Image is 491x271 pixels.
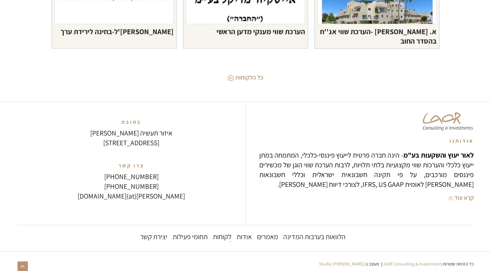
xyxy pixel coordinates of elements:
img: All Icon [228,75,234,81]
a: הלוואות בערבות המדינה [283,232,346,241]
div: הערכת שווי מענקי מדען הראשי [186,27,305,36]
a: כל הלקוחות [228,73,263,82]
a: מאמרים [257,232,278,241]
div: אודותנו [259,138,474,144]
a: [PHONE_NUMBER] [104,182,159,191]
div: כל הזכויות שמורות | מעוצב ב- [319,259,474,269]
p: - הינה חברה פרטית לייעוץ פיננסי-כלכלי, המתמחה במתן ייעוץ כלכלי והערכות שווי מקצועיות בלתי תלויות,... [259,150,474,189]
img: Laor Consulting & Investments Logo [422,111,474,132]
div: צרו קשר [55,163,208,168]
div: [PERSON_NAME]'ל-בחינה לירידת ערך [55,27,174,36]
a: LAOR Consulting & Investments [382,261,443,267]
a: קרא עוד [449,194,474,202]
div: א. [PERSON_NAME] -הערכת שווי אג''ח בהסדר החוב [317,27,436,46]
div: קרא עוד [454,194,474,201]
img: Arrow Left [449,196,453,200]
div: כתובת [55,119,208,125]
a: [PHONE_NUMBER] [104,172,159,181]
a: [PERSON_NAME](at)[DOMAIN_NAME] [78,191,185,200]
a: תחומי פעילות [173,232,208,241]
a: [PERSON_NAME] Studio [319,261,364,267]
a: איזור תעשיה [PERSON_NAME][STREET_ADDRESS] [90,128,172,147]
a: אודות [237,232,252,241]
a: יצירת קשר [140,232,167,241]
a: לקוחות [213,232,231,241]
div: כל הלקוחות [235,73,263,81]
strong: לאור יעוץ והשקעות בע"מ [403,150,474,160]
